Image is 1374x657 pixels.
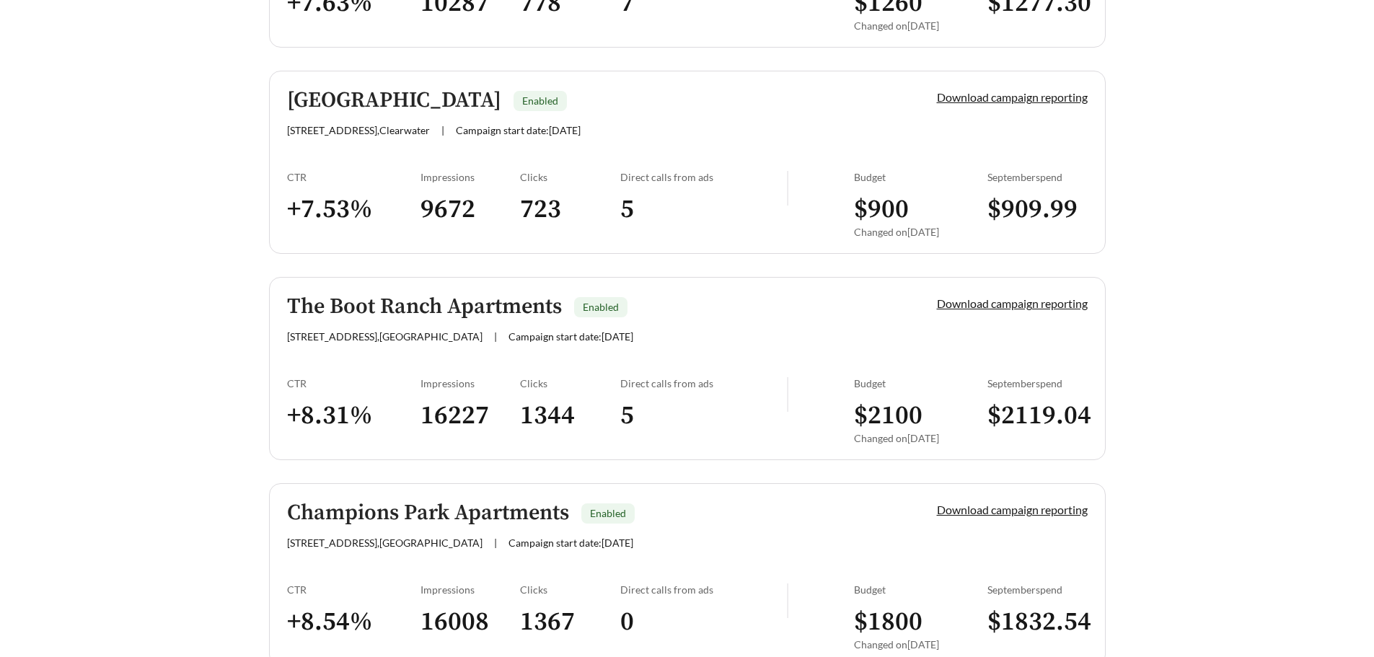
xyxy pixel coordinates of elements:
[287,377,420,389] div: CTR
[787,583,788,618] img: line
[620,377,787,389] div: Direct calls from ads
[287,537,483,549] span: [STREET_ADDRESS] , [GEOGRAPHIC_DATA]
[854,171,987,183] div: Budget
[522,94,558,107] span: Enabled
[854,583,987,596] div: Budget
[787,171,788,206] img: line
[420,583,521,596] div: Impressions
[287,193,420,226] h3: + 7.53 %
[590,507,626,519] span: Enabled
[987,400,1088,432] h3: $ 2119.04
[987,171,1088,183] div: September spend
[854,432,987,444] div: Changed on [DATE]
[987,606,1088,638] h3: $ 1832.54
[520,583,620,596] div: Clicks
[287,124,430,136] span: [STREET_ADDRESS] , Clearwater
[854,377,987,389] div: Budget
[787,377,788,412] img: line
[620,171,787,183] div: Direct calls from ads
[987,583,1088,596] div: September spend
[854,19,987,32] div: Changed on [DATE]
[287,583,420,596] div: CTR
[520,171,620,183] div: Clicks
[269,71,1106,254] a: [GEOGRAPHIC_DATA]Enabled[STREET_ADDRESS],Clearwater|Campaign start date:[DATE]Download campaign r...
[937,503,1088,516] a: Download campaign reporting
[508,537,633,549] span: Campaign start date: [DATE]
[620,606,787,638] h3: 0
[420,606,521,638] h3: 16008
[456,124,581,136] span: Campaign start date: [DATE]
[854,400,987,432] h3: $ 2100
[520,606,620,638] h3: 1367
[269,277,1106,460] a: The Boot Ranch ApartmentsEnabled[STREET_ADDRESS],[GEOGRAPHIC_DATA]|Campaign start date:[DATE]Down...
[854,638,987,651] div: Changed on [DATE]
[287,295,562,319] h5: The Boot Ranch Apartments
[520,377,620,389] div: Clicks
[854,606,987,638] h3: $ 1800
[287,171,420,183] div: CTR
[420,193,521,226] h3: 9672
[494,330,497,343] span: |
[854,226,987,238] div: Changed on [DATE]
[937,90,1088,104] a: Download campaign reporting
[620,400,787,432] h3: 5
[620,193,787,226] h3: 5
[287,400,420,432] h3: + 8.31 %
[520,193,620,226] h3: 723
[937,296,1088,310] a: Download campaign reporting
[987,377,1088,389] div: September spend
[520,400,620,432] h3: 1344
[287,330,483,343] span: [STREET_ADDRESS] , [GEOGRAPHIC_DATA]
[287,89,501,113] h5: [GEOGRAPHIC_DATA]
[287,606,420,638] h3: + 8.54 %
[420,377,521,389] div: Impressions
[494,537,497,549] span: |
[620,583,787,596] div: Direct calls from ads
[420,171,521,183] div: Impressions
[508,330,633,343] span: Campaign start date: [DATE]
[420,400,521,432] h3: 16227
[441,124,444,136] span: |
[287,501,569,525] h5: Champions Park Apartments
[987,193,1088,226] h3: $ 909.99
[583,301,619,313] span: Enabled
[854,193,987,226] h3: $ 900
